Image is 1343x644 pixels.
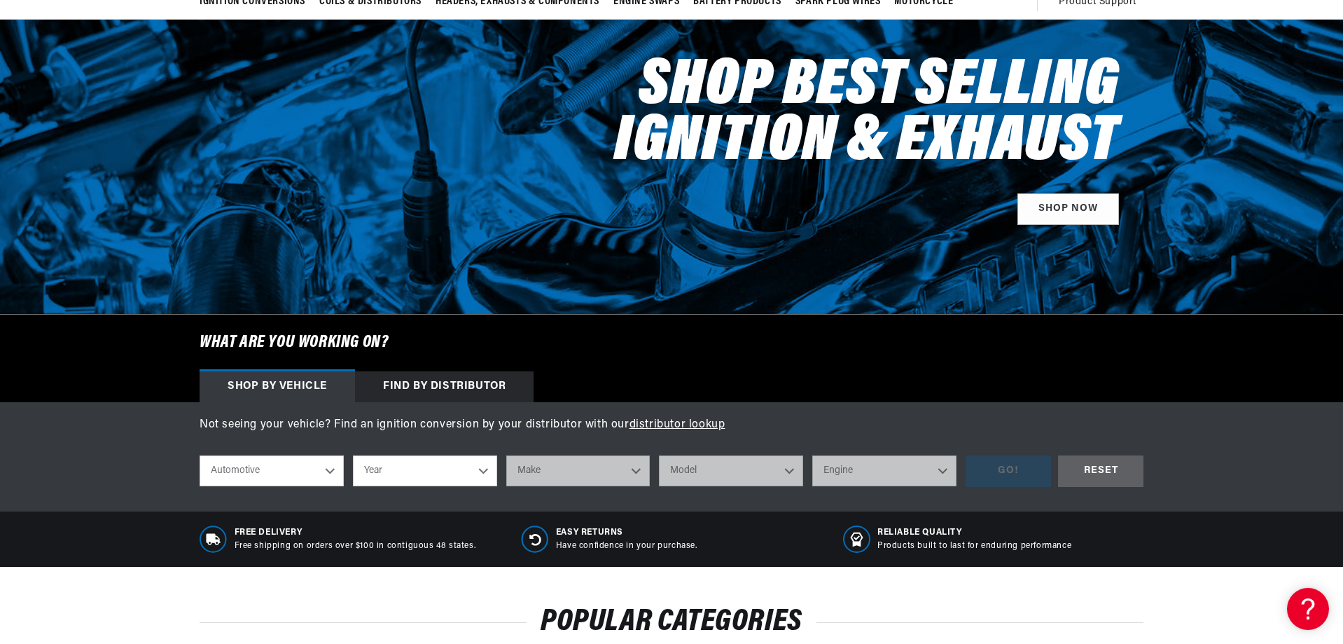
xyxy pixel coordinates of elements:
p: Not seeing your vehicle? Find an ignition conversion by your distributor with our [200,416,1143,434]
h2: Shop Best Selling Ignition & Exhaust [520,59,1119,171]
div: Find by Distributor [355,371,534,402]
a: SHOP NOW [1017,193,1119,225]
select: Year [353,455,497,486]
select: Make [506,455,650,486]
div: Shop by vehicle [200,371,355,402]
div: RESET [1058,455,1143,487]
span: Easy Returns [556,527,697,539]
select: Engine [812,455,956,486]
p: Free shipping on orders over $100 in contiguous 48 states. [235,540,476,552]
a: distributor lookup [629,419,725,430]
span: Free Delivery [235,527,476,539]
select: Ride Type [200,455,344,486]
select: Model [659,455,803,486]
p: Products built to last for enduring performance [877,540,1071,552]
p: Have confidence in your purchase. [556,540,697,552]
span: RELIABLE QUALITY [877,527,1071,539]
h6: What are you working on? [165,315,1178,371]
